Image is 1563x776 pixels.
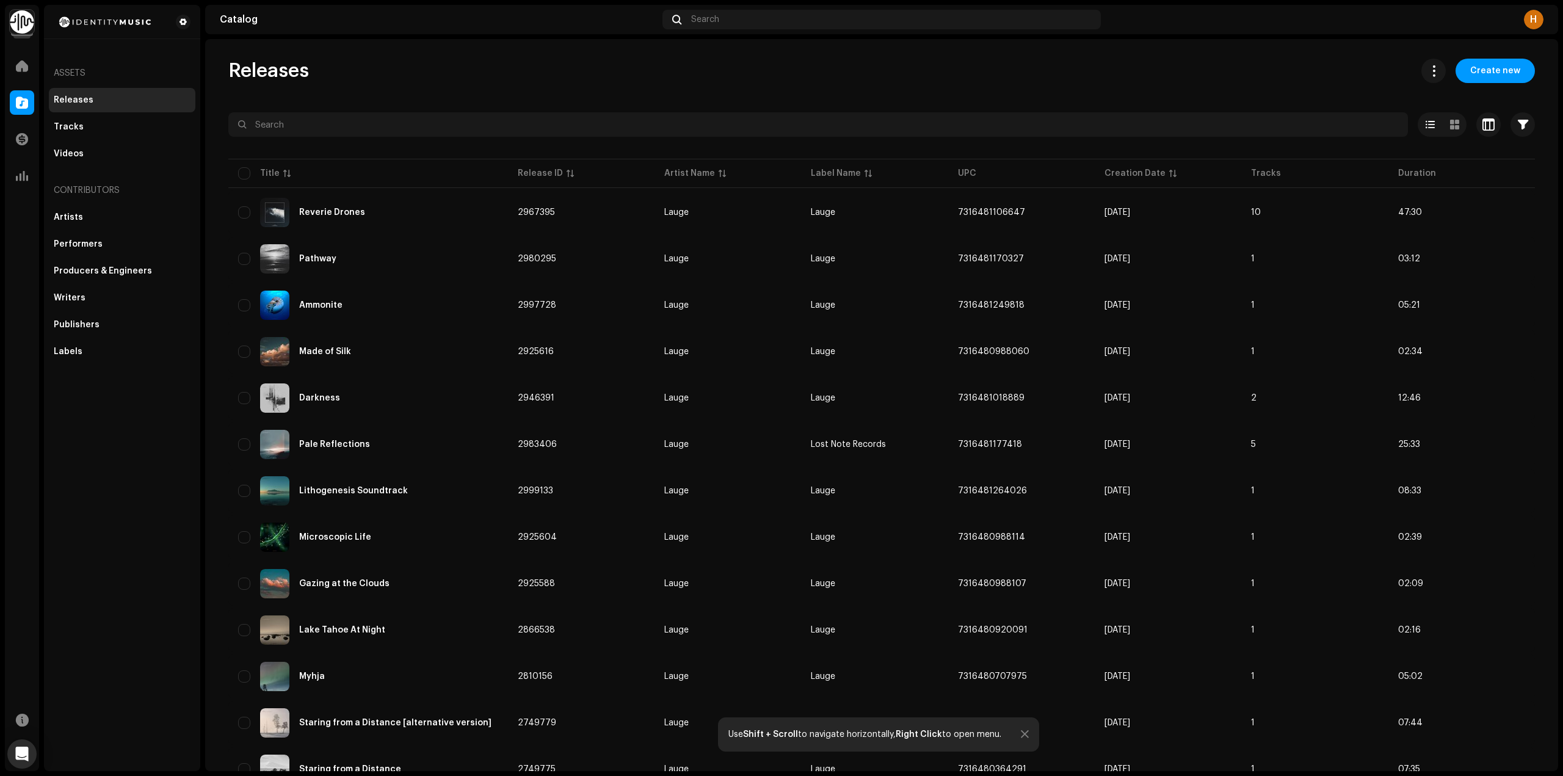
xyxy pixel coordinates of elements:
[299,394,340,402] div: Darkness
[1104,533,1130,542] span: Jul 8, 2025
[518,672,553,681] span: 2810156
[1251,765,1255,774] span: 1
[664,672,791,681] span: Lauge
[54,239,103,249] div: Performers
[299,672,325,681] div: Myhja
[54,347,82,357] div: Labels
[1251,347,1255,356] span: 1
[54,320,100,330] div: Publishers
[811,487,835,495] span: Lauge
[958,440,1022,449] span: 7316481177418
[811,765,835,774] span: Lauge
[49,142,195,166] re-m-nav-item: Videos
[1251,533,1255,542] span: 1
[1398,533,1422,542] span: 02:39
[518,533,557,542] span: 2925604
[664,347,791,356] span: Lauge
[1398,626,1421,634] span: 02:16
[728,730,1001,739] div: Use to navigate horizontally, to open menu.
[958,208,1025,217] span: 7316481106647
[1398,487,1421,495] span: 08:33
[1104,765,1130,774] span: Apr 7, 2025
[54,266,152,276] div: Producers & Engineers
[1398,719,1423,727] span: 07:44
[299,765,401,774] div: Staring from a Distance
[664,208,689,217] div: Lauge
[260,569,289,598] img: a8c75ee5-4fe0-42f0-97c3-58a2ca159afc
[1398,394,1421,402] span: 12:46
[260,337,289,366] img: e7af0109-b155-4145-a057-9a8c95642c6d
[958,255,1024,263] span: 7316481170327
[1251,719,1255,727] span: 1
[664,440,791,449] span: Lauge
[260,430,289,459] img: cd7cdf60-cf7f-468a-8f57-4a5214e6c4bc
[664,626,791,634] span: Lauge
[299,255,336,263] div: Pathway
[49,176,195,205] re-a-nav-header: Contributors
[518,487,553,495] span: 2999133
[260,244,289,274] img: cf2abf94-9435-4f5b-a421-afbfe1801951
[811,347,835,356] span: Lauge
[1104,167,1166,179] div: Creation Date
[1251,255,1255,263] span: 1
[54,293,85,303] div: Writers
[1398,255,1420,263] span: 03:12
[49,339,195,364] re-m-nav-item: Labels
[1524,10,1543,29] div: H
[299,440,370,449] div: Pale Reflections
[518,626,555,634] span: 2866538
[1251,626,1255,634] span: 1
[299,347,351,356] div: Made of Silk
[518,579,555,588] span: 2925588
[664,301,791,310] span: Lauge
[811,533,835,542] span: Lauge
[49,286,195,310] re-m-nav-item: Writers
[664,487,689,495] div: Lauge
[10,10,34,34] img: 0f74c21f-6d1c-4dbc-9196-dbddad53419e
[811,255,835,263] span: Lauge
[664,394,689,402] div: Lauge
[220,15,658,24] div: Catalog
[260,615,289,645] img: a4e3d2d5-6ecf-40f4-a374-64440e7993bf
[49,88,195,112] re-m-nav-item: Releases
[664,301,689,310] div: Lauge
[896,730,942,739] strong: Right Click
[664,255,689,263] div: Lauge
[664,347,689,356] div: Lauge
[664,440,689,449] div: Lauge
[958,626,1028,634] span: 7316480920091
[1251,301,1255,310] span: 1
[260,523,289,552] img: 4e25a70b-11d8-43ab-86c5-1a92e3a97b41
[1104,626,1130,634] span: Jun 16, 2025
[49,59,195,88] div: Assets
[54,212,83,222] div: Artists
[958,394,1024,402] span: 7316481018889
[1398,579,1423,588] span: 02:09
[811,167,861,179] div: Label Name
[958,672,1027,681] span: 7316480707975
[1251,487,1255,495] span: 1
[1398,301,1420,310] span: 05:21
[299,579,390,588] div: Gazing at the Clouds
[664,579,791,588] span: Lauge
[664,765,791,774] span: Lauge
[1104,301,1130,310] span: Sep 4, 2025
[49,313,195,337] re-m-nav-item: Publishers
[1251,208,1261,217] span: 10
[49,205,195,230] re-m-nav-item: Artists
[299,533,371,542] div: Microscopic Life
[664,394,791,402] span: Lauge
[49,115,195,139] re-m-nav-item: Tracks
[664,719,791,727] span: Lauge
[518,167,563,179] div: Release ID
[664,765,689,774] div: Lauge
[518,440,557,449] span: 2983406
[518,719,556,727] span: 2749779
[49,259,195,283] re-m-nav-item: Producers & Engineers
[664,487,791,495] span: Lauge
[1470,59,1520,83] span: Create new
[299,301,343,310] div: Ammonite
[811,394,835,402] span: Lauge
[811,672,835,681] span: Lauge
